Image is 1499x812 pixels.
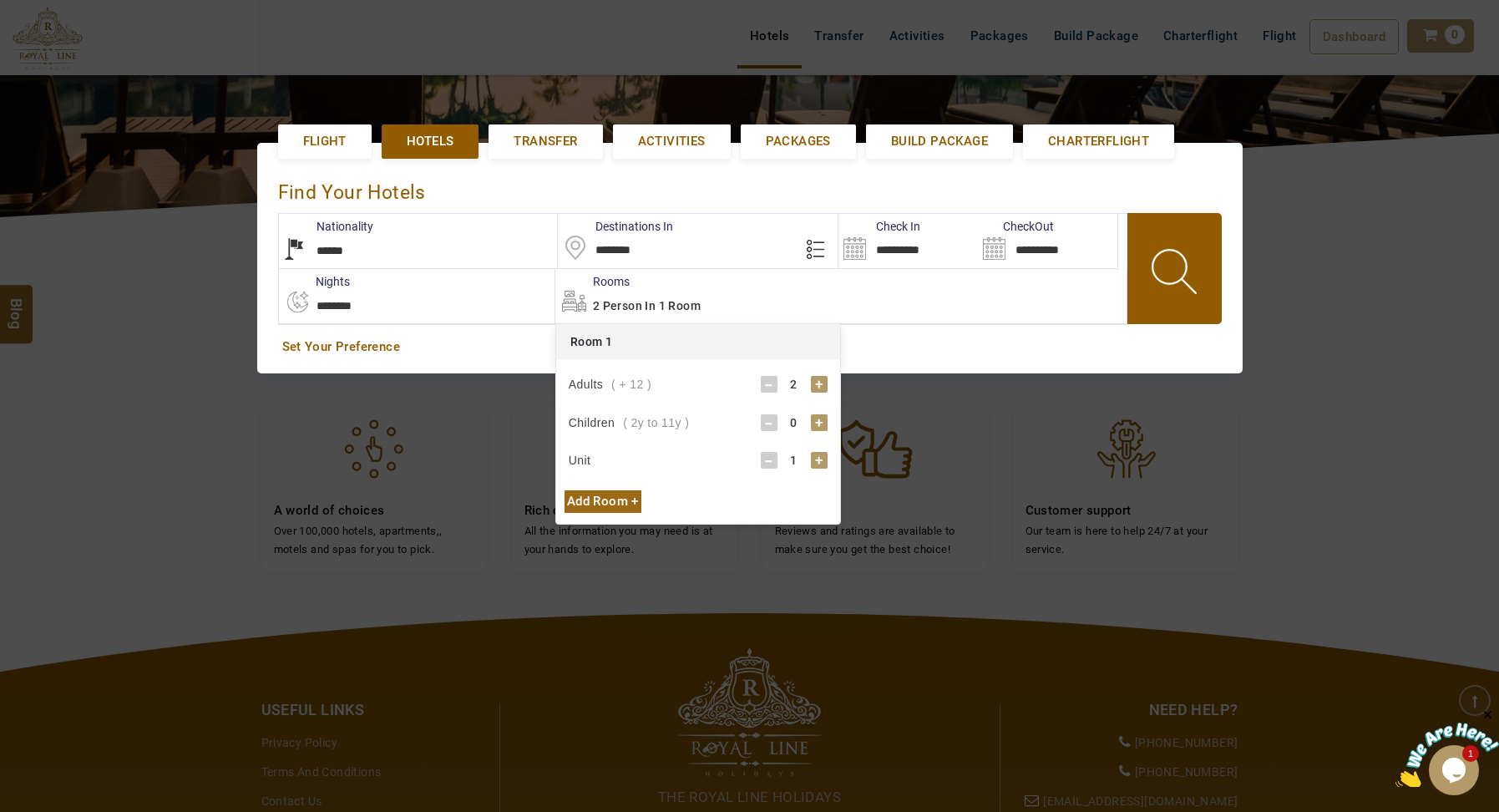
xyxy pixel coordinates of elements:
[303,133,347,150] span: Flight
[891,133,988,150] span: Build Package
[777,376,811,393] div: 2
[978,218,1054,235] label: CheckOut
[761,452,777,469] div: -
[565,490,641,513] div: Add Room +
[866,124,1013,159] a: Build Package
[569,376,651,393] div: Adults
[766,133,831,150] span: Packages
[838,218,920,235] label: Check In
[811,376,828,393] div: +
[279,218,373,235] label: Nationality
[777,452,811,469] div: 1
[382,124,479,159] a: Hotels
[761,376,777,393] div: -
[1048,133,1149,150] span: Charterflight
[1395,708,1499,787] iframe: chat widget
[558,218,673,235] label: Destinations In
[282,338,1218,356] a: Set Your Preference
[514,133,577,150] span: Transfer
[569,414,689,431] div: Children
[593,299,701,312] span: 2 Person in 1 Room
[838,214,978,268] input: Search
[638,133,706,150] span: Activities
[489,124,602,159] a: Transfer
[761,414,777,431] div: -
[407,133,453,150] span: Hotels
[623,416,689,429] span: ( 2y to 11y )
[1023,124,1174,159] a: Charterflight
[555,273,630,290] label: Rooms
[570,335,612,348] span: Room 1
[278,124,372,159] a: Flight
[777,414,811,431] div: 0
[278,164,1222,213] div: Find Your Hotels
[613,124,731,159] a: Activities
[978,214,1117,268] input: Search
[278,273,350,290] label: nights
[811,414,828,431] div: +
[569,452,600,469] div: Unit
[611,378,651,391] span: ( + 12 )
[741,124,856,159] a: Packages
[811,452,828,469] div: +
